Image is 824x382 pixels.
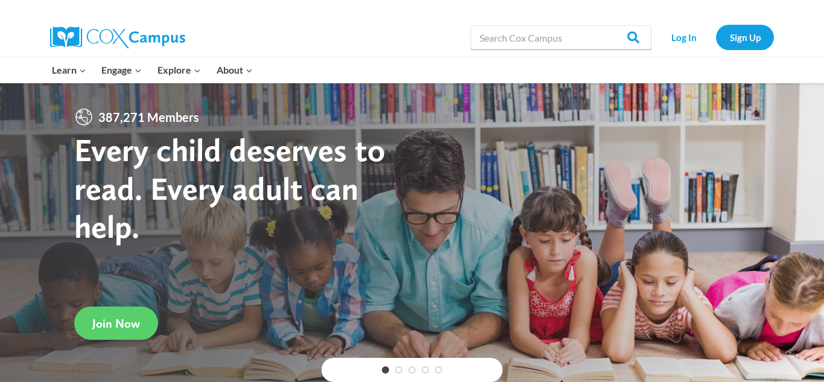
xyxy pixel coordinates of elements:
[435,366,442,374] a: 5
[422,366,429,374] a: 4
[93,107,204,127] span: 387,271 Members
[157,62,201,78] span: Explore
[716,25,774,49] a: Sign Up
[471,25,651,49] input: Search Cox Campus
[395,366,402,374] a: 2
[658,25,774,49] nav: Secondary Navigation
[50,27,185,48] img: Cox Campus
[74,307,158,340] a: Join Now
[217,62,253,78] span: About
[92,316,140,331] span: Join Now
[658,25,710,49] a: Log In
[52,62,86,78] span: Learn
[44,57,260,83] nav: Primary Navigation
[382,366,389,374] a: 1
[101,62,142,78] span: Engage
[74,130,385,246] strong: Every child deserves to read. Every adult can help.
[408,366,416,374] a: 3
